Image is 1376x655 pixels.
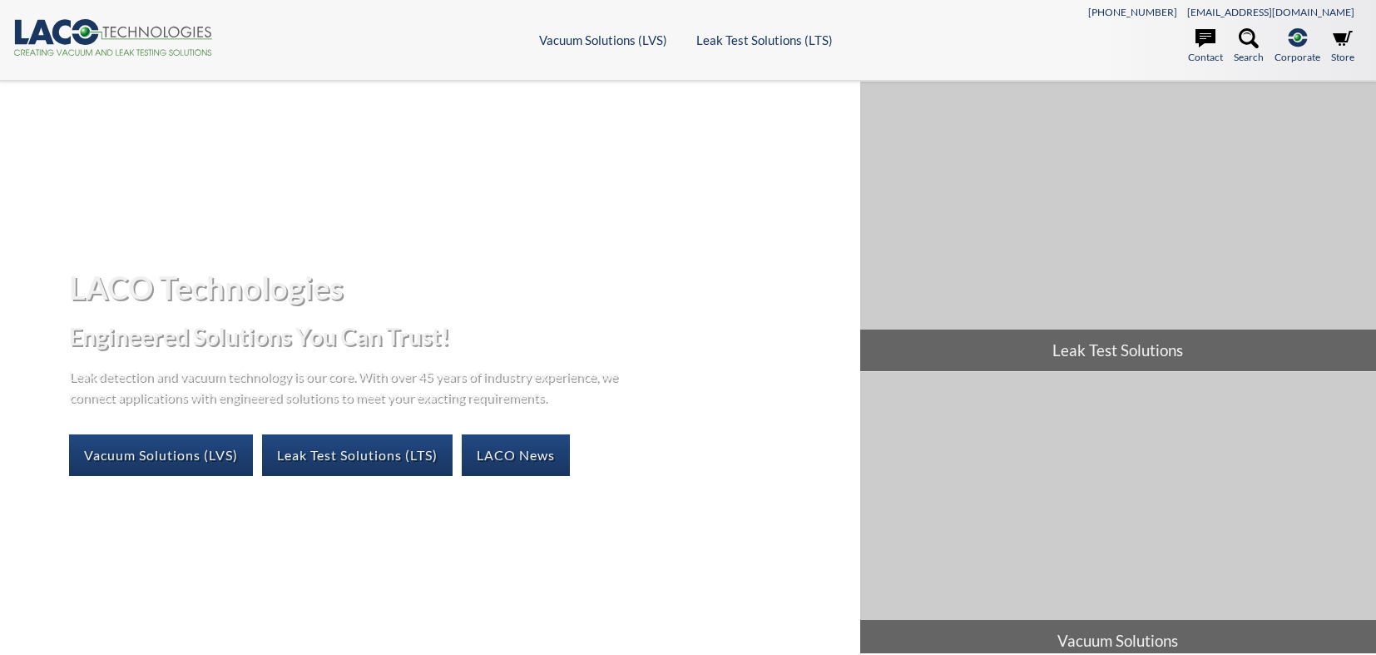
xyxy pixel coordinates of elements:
[860,330,1376,371] span: Leak Test Solutions
[69,434,253,476] a: Vacuum Solutions (LVS)
[69,267,847,308] h1: LACO Technologies
[69,365,626,408] p: Leak detection and vacuum technology is our core. With over 45 years of industry experience, we c...
[462,434,570,476] a: LACO News
[262,434,453,476] a: Leak Test Solutions (LTS)
[1187,6,1354,18] a: [EMAIL_ADDRESS][DOMAIN_NAME]
[1088,6,1177,18] a: [PHONE_NUMBER]
[539,32,667,47] a: Vacuum Solutions (LVS)
[1188,28,1223,65] a: Contact
[69,321,847,352] h2: Engineered Solutions You Can Trust!
[860,82,1376,371] a: Leak Test Solutions
[1234,28,1264,65] a: Search
[1331,28,1354,65] a: Store
[696,32,833,47] a: Leak Test Solutions (LTS)
[1275,49,1320,65] span: Corporate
